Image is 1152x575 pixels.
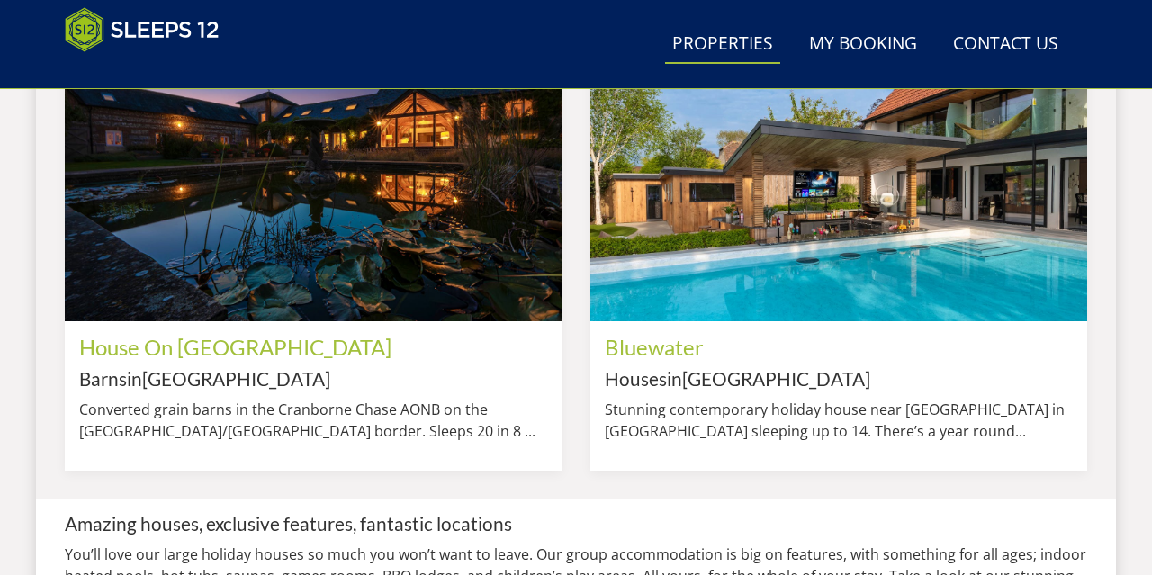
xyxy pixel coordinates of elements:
a: 5★ [590,31,1087,321]
a: Houses [605,367,667,390]
img: house-on-the-hill-large-holiday-home-accommodation-wiltshire-sleeps-16.original.jpg [65,31,562,321]
iframe: Customer reviews powered by Trustpilot [56,63,245,78]
a: Properties [665,24,780,65]
a: Bluewater [605,334,704,360]
a: 5★ [65,31,562,321]
img: bluewater-bristol-holiday-accomodation-home-stays-8.original.jpg [590,31,1087,321]
a: [GEOGRAPHIC_DATA] [142,367,330,390]
h4: in [605,369,1073,390]
a: Barns [79,367,127,390]
h4: in [79,369,547,390]
img: Sleeps 12 [65,7,220,52]
a: House On [GEOGRAPHIC_DATA] [79,334,391,360]
a: My Booking [802,24,924,65]
h4: Amazing houses, exclusive features, fantastic locations [65,514,1087,535]
a: Contact Us [946,24,1066,65]
p: Converted grain barns in the Cranborne Chase AONB on the [GEOGRAPHIC_DATA]/[GEOGRAPHIC_DATA] bord... [79,399,547,442]
p: Stunning contemporary holiday house near [GEOGRAPHIC_DATA] in [GEOGRAPHIC_DATA] sleeping up to 14... [605,399,1073,442]
a: [GEOGRAPHIC_DATA] [682,367,870,390]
